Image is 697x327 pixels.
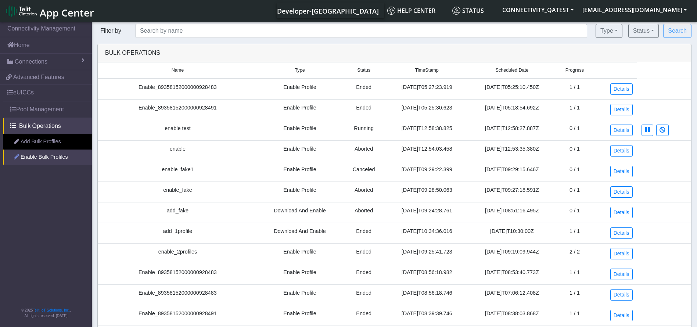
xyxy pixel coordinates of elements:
td: [DATE]T09:29:22.399 [385,161,468,182]
a: Details [610,310,633,321]
span: Developer-[GEOGRAPHIC_DATA] [277,7,379,15]
td: Canceled [342,161,385,182]
a: Bulk Operations [3,118,92,134]
td: Enable Profile [258,161,342,182]
td: Ended [342,223,385,243]
span: Filter by [97,28,124,34]
a: Telit IoT Solutions, Inc. [33,308,70,312]
td: Enable_89358152000000928483 [98,264,258,284]
button: [EMAIL_ADDRESS][DOMAIN_NAME] [578,3,691,17]
td: Enable Profile [258,140,342,161]
td: [DATE]T09:29:15.646Z [468,161,556,182]
td: Ended [342,99,385,120]
td: enable_2profiles [98,243,258,264]
td: [DATE]T08:38:03.868Z [468,305,556,326]
td: Enable Profile [258,264,342,284]
a: Status [449,3,498,18]
a: Enable Bulk Profiles [3,150,92,165]
td: [DATE]T08:51:16.495Z [468,202,556,223]
td: 0 / 1 [556,202,593,223]
td: [DATE]T09:24:28.761 [385,202,468,223]
td: Ended [342,284,385,305]
a: Details [610,186,633,198]
button: CONNECTIVITY_QATEST [498,3,578,17]
td: [DATE]T08:56:18.746 [385,284,468,305]
td: [DATE]T10:30:00Z [468,223,556,243]
td: Ended [342,79,385,100]
a: Details [610,227,633,239]
td: 0 / 1 [556,140,593,161]
a: Your current platform instance [277,3,378,18]
img: status.svg [452,7,460,15]
td: [DATE]T05:18:54.692Z [468,99,556,120]
td: [DATE]T05:25:30.623 [385,99,468,120]
img: knowledge.svg [387,7,395,15]
td: [DATE]T08:53:40.773Z [468,264,556,284]
a: Add Bulk Profiles [3,134,92,150]
td: [DATE]T09:19:09.944Z [468,243,556,264]
td: Enable Profile [258,284,342,305]
td: Download And Enable [258,223,342,243]
td: Enable Profile [258,99,342,120]
td: add_1profile [98,223,258,243]
div: Bulk Operations [100,48,689,57]
td: Ended [342,243,385,264]
input: Search by name [135,24,587,38]
td: [DATE]T09:28:50.063 [385,182,468,202]
span: Type [295,67,305,74]
td: [DATE]T12:58:38.825 [385,120,468,140]
span: Progress [565,67,584,74]
td: 0 / 1 [556,182,593,202]
a: Details [610,207,633,218]
td: Enable Profile [258,120,342,140]
td: Enable_89358152000000928483 [98,284,258,305]
button: Type [596,24,622,38]
td: [DATE]T05:25:10.450Z [468,79,556,100]
td: enable [98,140,258,161]
span: Name [172,67,184,74]
td: 1 / 1 [556,99,593,120]
a: Details [610,83,633,95]
td: Aborted [342,202,385,223]
span: Status [357,67,370,74]
td: 1 / 1 [556,223,593,243]
a: Help center [384,3,449,18]
td: [DATE]T07:06:12.408Z [468,284,556,305]
td: [DATE]T05:27:23.919 [385,79,468,100]
button: Search [663,24,691,38]
td: Enable_89358152000000928491 [98,99,258,120]
td: Download And Enable [258,202,342,223]
a: Details [610,269,633,280]
span: TimeStamp [415,67,439,74]
td: Aborted [342,140,385,161]
td: 0 / 1 [556,120,593,140]
span: Connections [15,57,47,66]
img: logo-telit-cinterion-gw-new.png [6,5,37,17]
span: Help center [387,7,435,15]
td: 1 / 1 [556,305,593,326]
td: Enable_89358152000000928491 [98,305,258,326]
td: [DATE]T08:56:18.982 [385,264,468,284]
span: Advanced Features [13,73,64,82]
td: 2 / 2 [556,243,593,264]
td: add_fake [98,202,258,223]
td: [DATE]T12:54:03.458 [385,140,468,161]
td: enable test [98,120,258,140]
a: Details [610,248,633,259]
td: Enable Profile [258,243,342,264]
a: Details [610,125,633,136]
td: Ended [342,264,385,284]
td: Enable_89358152000000928483 [98,79,258,100]
td: 1 / 1 [556,264,593,284]
td: 1 / 1 [556,284,593,305]
td: [DATE]T12:53:35.380Z [468,140,556,161]
td: [DATE]T09:25:41.723 [385,243,468,264]
td: enable_fake1 [98,161,258,182]
td: [DATE]T12:58:27.887Z [468,120,556,140]
span: Status [452,7,484,15]
a: Details [610,104,633,115]
a: Pool Management [3,101,92,118]
a: App Center [6,3,93,19]
td: [DATE]T10:34:36.016 [385,223,468,243]
button: Status [628,24,659,38]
